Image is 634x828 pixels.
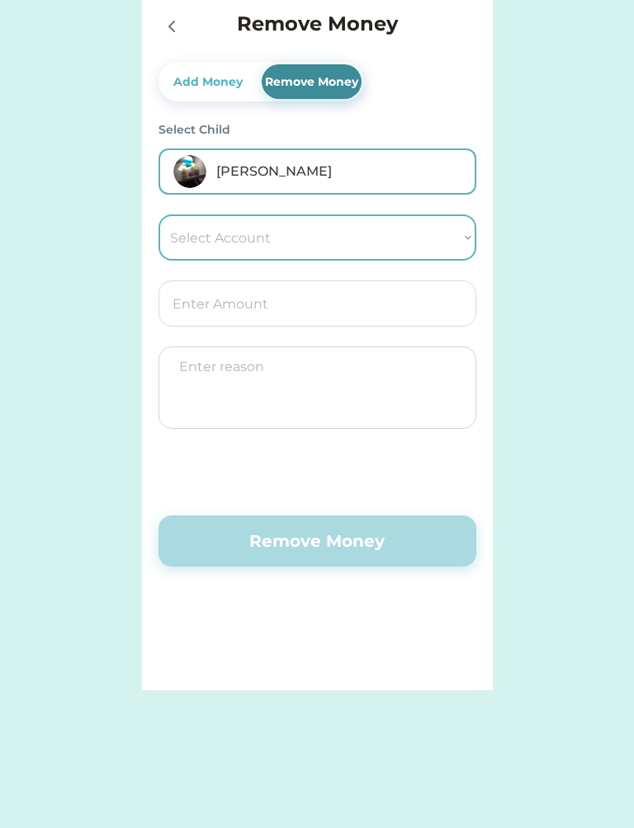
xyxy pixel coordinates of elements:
[158,280,476,327] input: Enter Amount
[237,9,398,39] h4: Remove Money
[158,121,476,139] div: Select Child
[173,155,206,188] img: https%3A%2F%2F1dfc823d71cc564f25c7cc035732a2d8.cdn.bubble.io%2Ff1673579764823x125625839509508900%...
[158,515,476,567] button: Remove Money
[216,162,461,181] div: [PERSON_NAME]
[170,73,246,91] div: Add Money
[262,73,362,91] div: Remove Money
